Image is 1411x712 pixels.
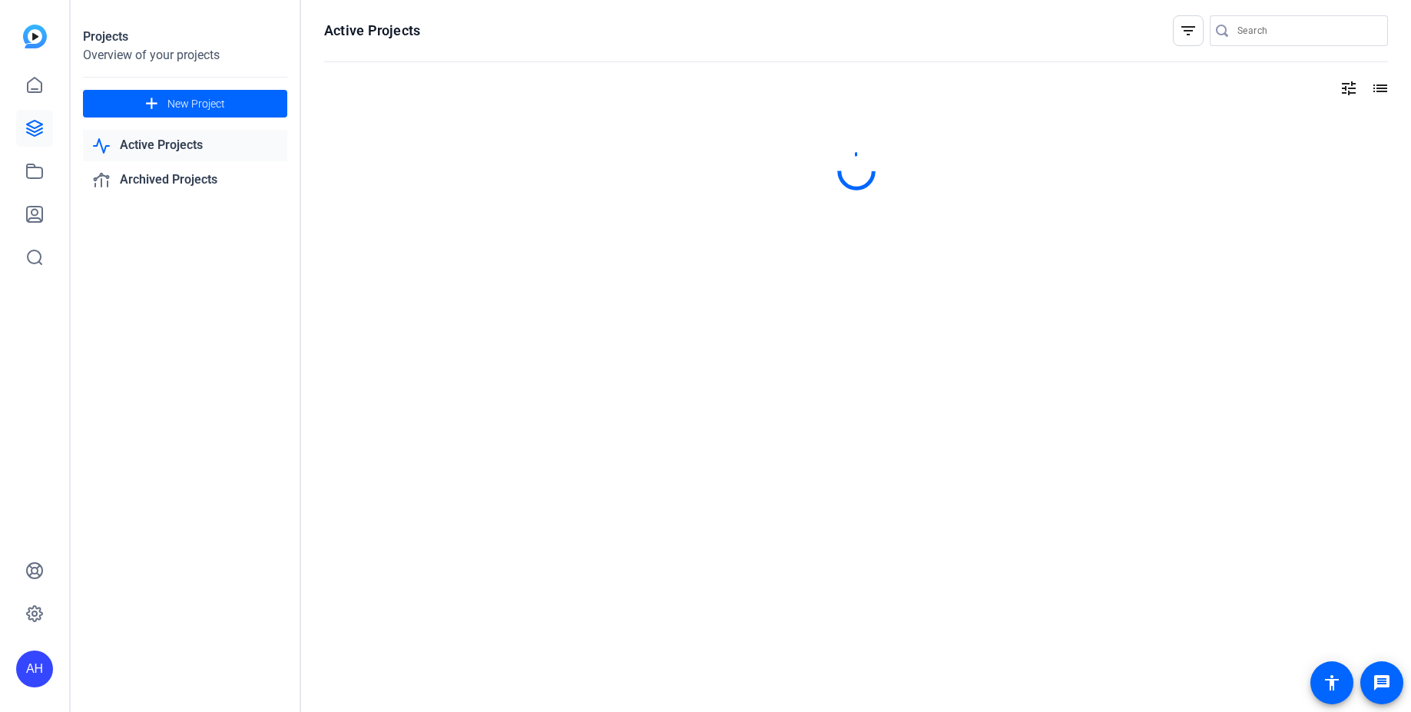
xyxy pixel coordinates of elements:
span: New Project [167,96,225,112]
a: Active Projects [83,130,287,161]
div: Projects [83,28,287,46]
mat-icon: filter_list [1179,22,1197,40]
input: Search [1237,22,1376,40]
h1: Active Projects [324,22,420,40]
button: New Project [83,90,287,118]
mat-icon: accessibility [1323,674,1341,692]
mat-icon: add [142,94,161,114]
div: Overview of your projects [83,46,287,65]
img: blue-gradient.svg [23,25,47,48]
a: Archived Projects [83,164,287,196]
mat-icon: tune [1340,79,1358,98]
mat-icon: list [1370,79,1388,98]
div: AH [16,651,53,687]
mat-icon: message [1373,674,1391,692]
